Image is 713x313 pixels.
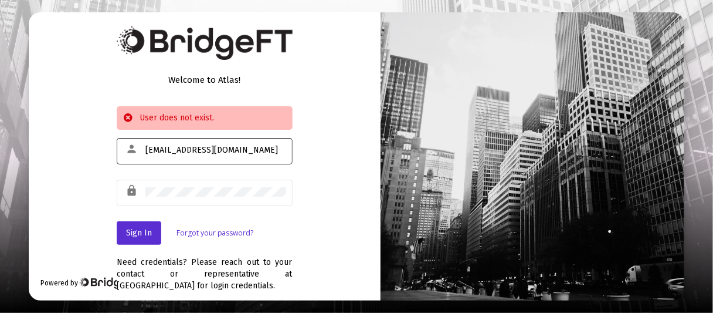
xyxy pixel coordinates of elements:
div: Need credentials? Please reach out to your contact or representative at [GEOGRAPHIC_DATA] for log... [117,245,293,292]
input: Email or Username [145,146,286,155]
div: User does not exist. [117,106,293,130]
span: Sign In [126,228,152,238]
button: Sign In [117,221,161,245]
mat-icon: lock [125,184,140,198]
a: Forgot your password? [176,227,254,239]
img: Bridge Financial Technology Logo [79,277,141,289]
div: Powered by [40,277,141,289]
div: Welcome to Atlas! [117,74,293,86]
img: Bridge Financial Technology Logo [117,26,293,60]
mat-icon: person [125,142,140,156]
